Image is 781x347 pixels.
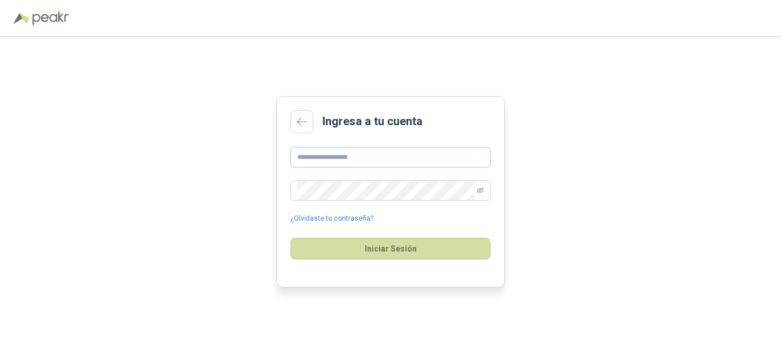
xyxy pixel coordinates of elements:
a: ¿Olvidaste tu contraseña? [290,213,373,224]
span: eye-invisible [477,187,484,194]
h2: Ingresa a tu cuenta [322,113,423,130]
button: Iniciar Sesión [290,238,491,260]
img: Logo [14,13,30,24]
img: Peakr [32,11,69,25]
